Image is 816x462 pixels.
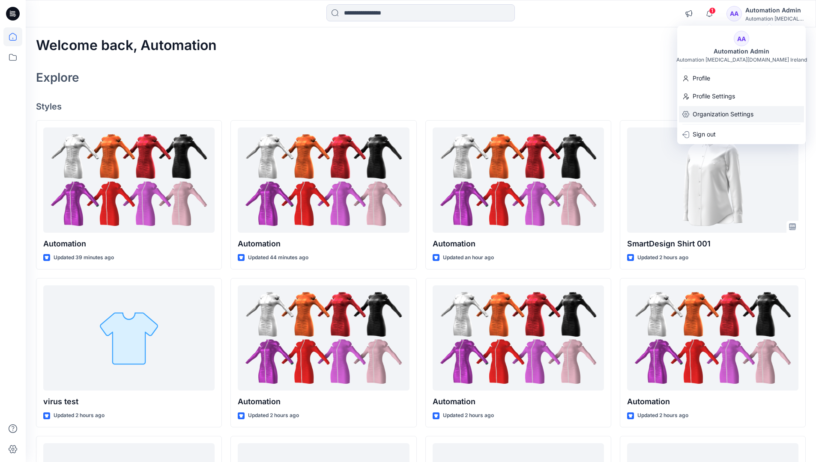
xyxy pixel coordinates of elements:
a: Organization Settings [677,106,806,122]
p: Automation [238,396,409,408]
a: Profile Settings [677,88,806,104]
p: virus test [43,396,215,408]
a: Automation [43,127,215,233]
span: 1 [709,7,716,14]
a: Automation [627,285,798,391]
h4: Styles [36,101,806,112]
div: Automation [MEDICAL_DATA][DOMAIN_NAME] Ireland [676,56,807,63]
p: Organization Settings [693,106,753,122]
div: Automation [MEDICAL_DATA]... [745,15,805,22]
a: SmartDesign Shirt 001 [627,127,798,233]
p: Profile Settings [693,88,735,104]
p: Updated an hour ago [443,253,494,262]
p: Updated 2 hours ago [637,411,688,420]
p: Automation [433,238,604,250]
p: Automation [433,396,604,408]
div: Automation Admin [708,46,774,56]
p: Updated 2 hours ago [248,411,299,420]
h2: Explore [36,71,79,84]
div: AA [734,31,749,46]
p: Automation [238,238,409,250]
p: Updated 2 hours ago [637,253,688,262]
a: Automation [238,127,409,233]
a: Automation [433,285,604,391]
p: Profile [693,70,710,86]
a: Automation [238,285,409,391]
h2: Welcome back, Automation [36,38,217,53]
div: Automation Admin [745,5,805,15]
p: Automation [43,238,215,250]
p: Updated 2 hours ago [443,411,494,420]
p: Updated 44 minutes ago [248,253,308,262]
div: AA [726,6,742,21]
a: Automation [433,127,604,233]
p: Updated 2 hours ago [54,411,105,420]
p: SmartDesign Shirt 001 [627,238,798,250]
a: virus test [43,285,215,391]
a: Profile [677,70,806,86]
p: Automation [627,396,798,408]
p: Updated 39 minutes ago [54,253,114,262]
p: Sign out [693,126,716,142]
